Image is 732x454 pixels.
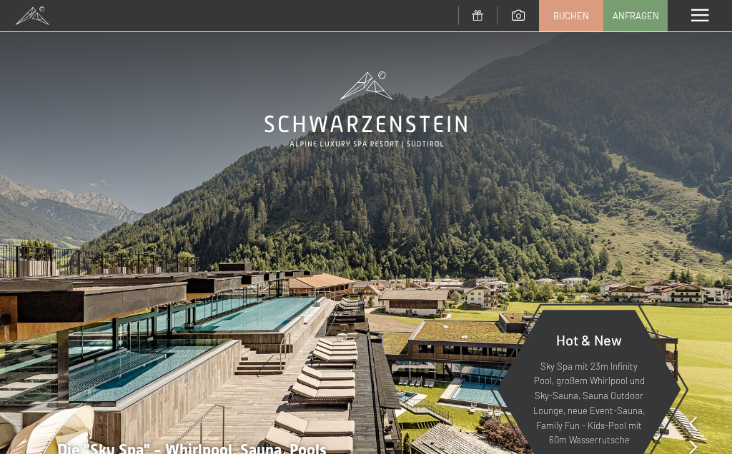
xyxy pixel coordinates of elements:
span: Anfragen [613,9,659,22]
p: Sky Spa mit 23m Infinity Pool, großem Whirlpool und Sky-Sauna, Sauna Outdoor Lounge, neue Event-S... [532,359,646,448]
a: Anfragen [604,1,667,31]
span: Hot & New [556,331,622,348]
a: Buchen [540,1,603,31]
span: Buchen [553,9,589,22]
